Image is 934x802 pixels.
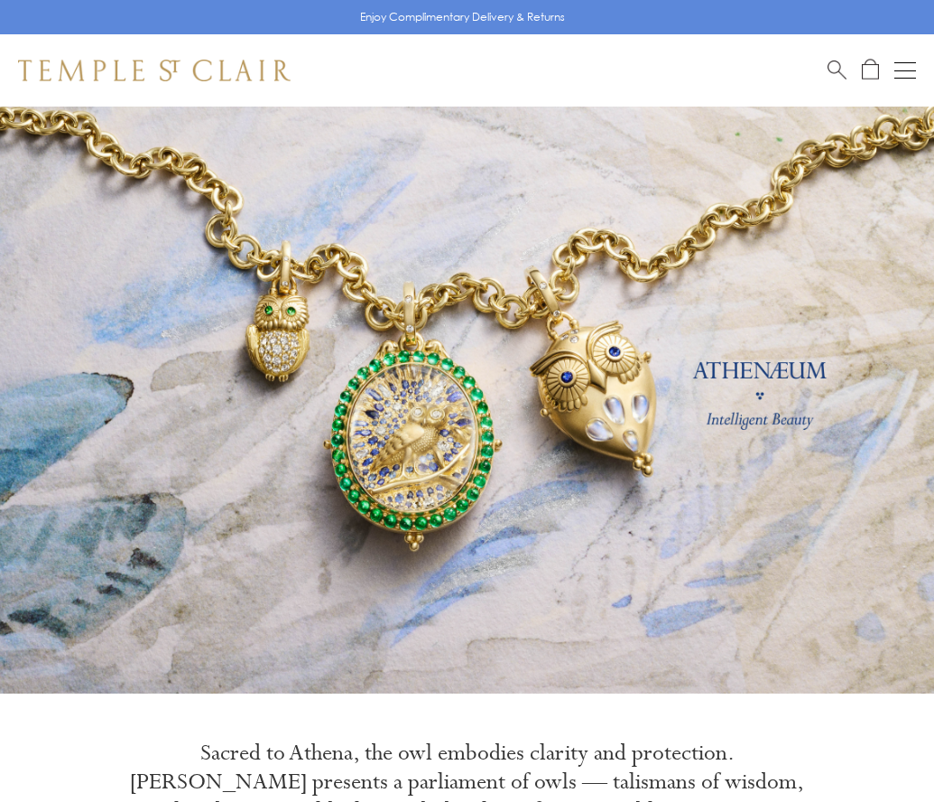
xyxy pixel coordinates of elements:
a: Search [828,59,846,81]
p: Enjoy Complimentary Delivery & Returns [360,8,565,26]
button: Open navigation [894,60,916,81]
img: Temple St. Clair [18,60,291,81]
a: Open Shopping Bag [862,59,879,81]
